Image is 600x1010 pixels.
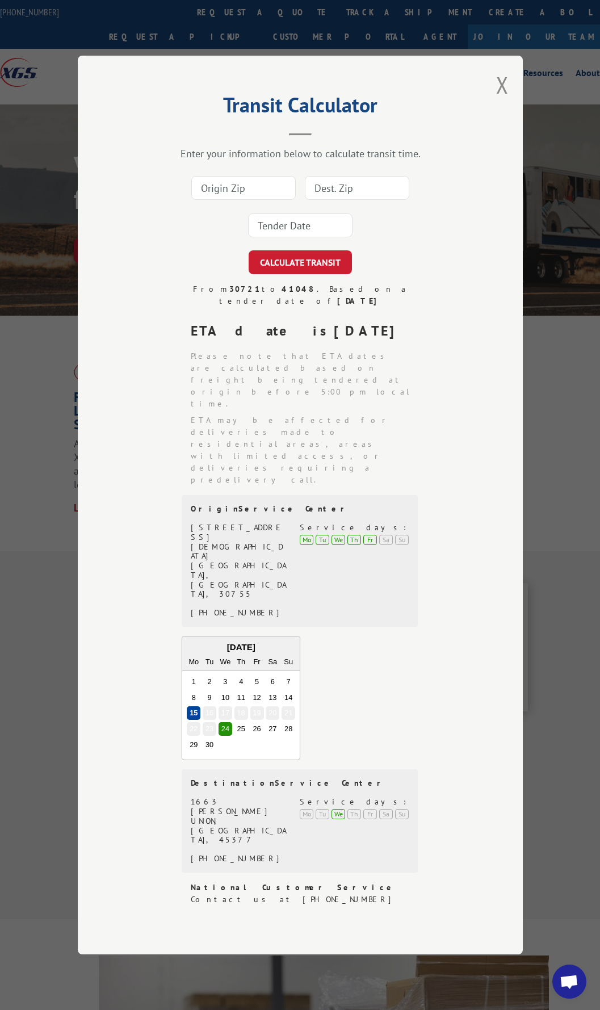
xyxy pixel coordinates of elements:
div: Enter your information below to calculate transit time. [135,147,466,160]
div: Choose Sunday, September 21st, 2025 [282,706,295,720]
div: Contact us at [PHONE_NUMBER] [191,894,419,906]
button: Close modal [496,70,509,100]
strong: 41048 [282,284,317,294]
div: Choose Tuesday, September 30th, 2025 [203,738,216,752]
div: Choose Sunday, September 14th, 2025 [282,691,295,705]
div: Choose Wednesday, September 24th, 2025 [218,722,232,736]
div: Su [282,655,295,669]
div: Choose Friday, September 19th, 2025 [250,706,263,720]
div: [GEOGRAPHIC_DATA], [GEOGRAPHIC_DATA], 30755 [191,561,287,599]
div: Choose Monday, September 22nd, 2025 [187,722,200,736]
div: Choose Monday, September 8th, 2025 [187,691,200,705]
div: Th [347,809,361,819]
button: CALCULATE TRANSIT [249,250,352,274]
div: Destination Service Center [191,778,409,788]
div: [STREET_ADDRESS][DEMOGRAPHIC_DATA] [191,523,287,561]
strong: [DATE] [337,296,381,306]
div: Choose Wednesday, September 10th, 2025 [218,691,232,705]
strong: 30721 [229,284,262,294]
div: Choose Tuesday, September 16th, 2025 [203,706,216,720]
div: Choose Saturday, September 13th, 2025 [266,691,279,705]
div: Open chat [552,965,586,999]
strong: [DATE] [334,322,404,340]
li: ETA may be affected for deliveries made to residential areas, areas with limited access, or deliv... [191,414,419,486]
div: Choose Tuesday, September 9th, 2025 [203,691,216,705]
div: 1663 [PERSON_NAME] [191,797,287,816]
div: Choose Sunday, September 28th, 2025 [282,722,295,736]
div: We [218,655,232,669]
div: Choose Friday, September 12th, 2025 [250,691,263,705]
div: Choose Thursday, September 4th, 2025 [234,675,247,689]
div: Fr [250,655,263,669]
div: We [332,809,345,819]
div: Mo [300,535,313,545]
div: Mo [300,809,313,819]
div: Th [347,535,361,545]
div: Choose Thursday, September 18th, 2025 [234,706,247,720]
input: Dest. Zip [305,176,409,200]
div: Choose Tuesday, September 2nd, 2025 [203,675,216,689]
div: Choose Thursday, September 11th, 2025 [234,691,247,705]
div: Su [395,809,409,819]
div: Choose Friday, September 5th, 2025 [250,675,263,689]
div: Choose Monday, September 1st, 2025 [187,675,200,689]
div: [DATE] [182,641,300,654]
div: Tu [316,809,329,819]
div: Choose Saturday, September 27th, 2025 [266,722,279,736]
div: Tu [316,535,329,545]
h2: Transit Calculator [135,97,466,119]
div: Choose Thursday, September 25th, 2025 [234,722,247,736]
div: Choose Saturday, September 20th, 2025 [266,706,279,720]
div: Service days: [300,797,409,807]
div: Choose Tuesday, September 23rd, 2025 [203,722,216,736]
input: Tender Date [248,213,353,237]
div: Su [395,535,409,545]
div: From to . Based on a tender date of [182,283,419,307]
div: [PHONE_NUMBER] [191,608,287,618]
strong: National Customer Service [191,882,396,892]
div: Service days: [300,523,409,533]
div: Tu [203,655,216,669]
div: Choose Sunday, September 7th, 2025 [282,675,295,689]
div: Choose Wednesday, September 17th, 2025 [218,706,232,720]
div: We [332,535,345,545]
div: UNION, [GEOGRAPHIC_DATA], 45377 [191,816,287,845]
div: Fr [363,809,377,819]
div: Fr [363,535,377,545]
div: Sa [266,655,279,669]
div: Choose Monday, September 29th, 2025 [187,738,200,752]
div: month 2025-09 [186,674,296,753]
div: ETA date is [191,321,419,341]
div: Choose Saturday, September 6th, 2025 [266,675,279,689]
div: [PHONE_NUMBER] [191,854,287,864]
div: Choose Wednesday, September 3rd, 2025 [218,675,232,689]
div: Choose Friday, September 26th, 2025 [250,722,263,736]
div: Sa [379,535,393,545]
li: Please note that ETA dates are calculated based on freight being tendered at origin before 5:00 p... [191,350,419,410]
div: Sa [379,809,393,819]
div: Mo [187,655,200,669]
div: Choose Monday, September 15th, 2025 [187,706,200,720]
div: Origin Service Center [191,504,409,514]
input: Origin Zip [191,176,296,200]
div: Th [234,655,247,669]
